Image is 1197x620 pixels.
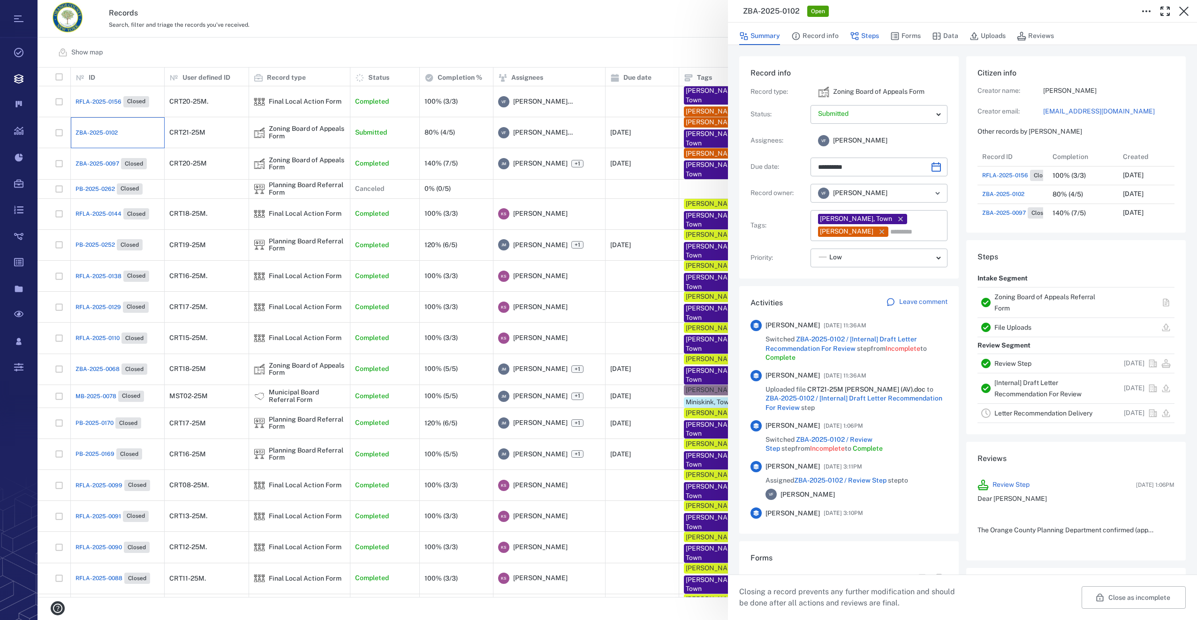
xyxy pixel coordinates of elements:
h3: ZBA-2025-0102 [743,6,800,17]
p: Tags : [750,221,807,230]
img: icon Zoning Board of Appeals Form [818,86,829,98]
div: FormsZoning Board of AppealsView form in the stepMail formPrint form [739,541,959,607]
p: Due date : [750,162,807,172]
div: StepsIntake SegmentZoning Board of Appeals Referral FormFile UploadsReview SegmentReview Step[DAT... [966,240,1186,442]
div: Record ID [977,147,1048,166]
a: [Internal] Draft Letter Recommendation For Review [994,379,1082,398]
a: [EMAIL_ADDRESS][DOMAIN_NAME] [1043,107,1174,116]
p: The Orange County Planning Department confirmed (app... [977,526,1174,535]
button: Steps [850,27,879,45]
span: Incomplete [810,445,845,452]
span: [PERSON_NAME] [833,136,887,145]
span: [DATE] 11:36AM [824,370,866,381]
button: Mail form [914,569,931,586]
p: Assignees : [750,136,807,145]
a: ZBA-2025-0102 / [Internal] Draft Letter Recommendation For Review [765,394,942,411]
span: Incomplete [886,345,920,352]
button: Reviews [1017,27,1054,45]
h6: Activities [750,297,783,309]
a: File Uploads [994,324,1031,331]
a: ZBA-2025-0102 [982,190,1024,198]
div: 80% (4/5) [1053,191,1083,198]
div: Created [1123,144,1148,170]
span: [PERSON_NAME] [780,490,835,499]
span: RFLA-2025-0156 [982,171,1028,180]
a: RFLA-2025-0156Closed [982,170,1056,181]
span: [PERSON_NAME] [765,509,820,518]
span: Complete [853,445,883,452]
div: Completion [1053,144,1088,170]
p: Priority : [750,253,807,263]
span: [DATE] 1:06PM [1136,481,1174,489]
span: Complete [765,354,795,361]
span: [DATE] 3:10PM [824,507,863,519]
p: Dear [PERSON_NAME] [977,494,1174,504]
button: Data [932,27,958,45]
span: [DATE] 11:36AM [824,320,866,331]
button: Forms [890,27,921,45]
a: ZBA-2025-0097Closed [982,207,1053,219]
span: Help [21,7,40,15]
a: Review Step [994,360,1031,367]
p: Other records by [PERSON_NAME] [977,127,1174,136]
div: [PERSON_NAME] [820,227,873,236]
a: Letter Recommendation Delivery [994,409,1092,417]
a: ZBA-2025-0102 / Review Step [765,436,872,453]
span: [PERSON_NAME] [833,189,887,198]
span: [DATE] 1:06PM [824,420,863,431]
div: Created [1118,147,1189,166]
button: Open [931,187,944,200]
p: [DATE] [1123,189,1144,199]
p: Submitted [818,109,932,119]
p: Review Segment [977,337,1030,354]
div: ReviewsReview Step[DATE] 1:06PMDear [PERSON_NAME] The Orange County Planning Department confirmed... [966,442,1186,568]
p: [DATE] [1124,384,1144,393]
button: View form in the step [897,569,914,586]
p: [DATE] [1123,171,1144,180]
button: Toggle Fullscreen [1156,2,1174,21]
div: 140% (7/5) [1053,210,1086,217]
span: Uploaded file to step [765,385,947,413]
a: Review Step [992,480,1030,490]
a: Zoning Board of Appeals [750,573,825,582]
h6: Forms [750,552,947,564]
p: Record owner : [750,189,807,198]
p: Status : [750,110,807,119]
p: Creator name: [977,86,1043,96]
span: [PERSON_NAME] [765,321,820,330]
div: Record infoRecord type:icon Zoning Board of Appeals FormZoning Board of Appeals FormStatus:Assign... [739,56,959,286]
span: Low [829,253,842,262]
p: Zoning Board of Appeals Form [833,87,924,97]
span: [PERSON_NAME] [765,371,820,380]
button: Uploads [970,27,1006,45]
p: [PERSON_NAME] [1043,86,1174,96]
span: [PERSON_NAME] [765,462,820,471]
span: Closed [1030,209,1052,217]
div: [PERSON_NAME], Town [820,214,892,224]
div: Zoning Board of Appeals Form [818,86,829,98]
a: Zoning Board of Appeals Referral Form [994,293,1095,312]
button: Print form [931,569,947,586]
p: Creator email: [977,107,1043,116]
p: Closing a record prevents any further modification and should be done after all actions and revie... [739,586,962,609]
span: [PERSON_NAME] [765,421,820,431]
p: Leave comment [899,297,947,307]
p: [DATE] [1124,359,1144,368]
span: Switched step from to [765,335,947,363]
p: [DATE] [1124,408,1144,418]
div: 100% (3/3) [1053,172,1086,179]
div: V F [818,135,829,146]
button: Summary [739,27,780,45]
button: Close as incomplete [1082,586,1186,609]
span: Switched step from to [765,435,947,454]
div: ActivitiesLeave comment[PERSON_NAME][DATE] 11:36AMSwitched ZBA-2025-0102 / [Internal] Draft Lette... [739,286,959,541]
div: Review Step[DATE] 1:06PMDear [PERSON_NAME] The Orange County Planning Department confirmed (app... [970,472,1182,549]
p: Record type : [750,87,807,97]
h6: Citizen info [977,68,1174,79]
span: Closed [1032,172,1054,180]
a: ZBA-2025-0102 / Review Step [794,476,886,484]
span: ZBA-2025-0102 / [Internal] Draft Letter Recommendation For Review [765,335,917,352]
